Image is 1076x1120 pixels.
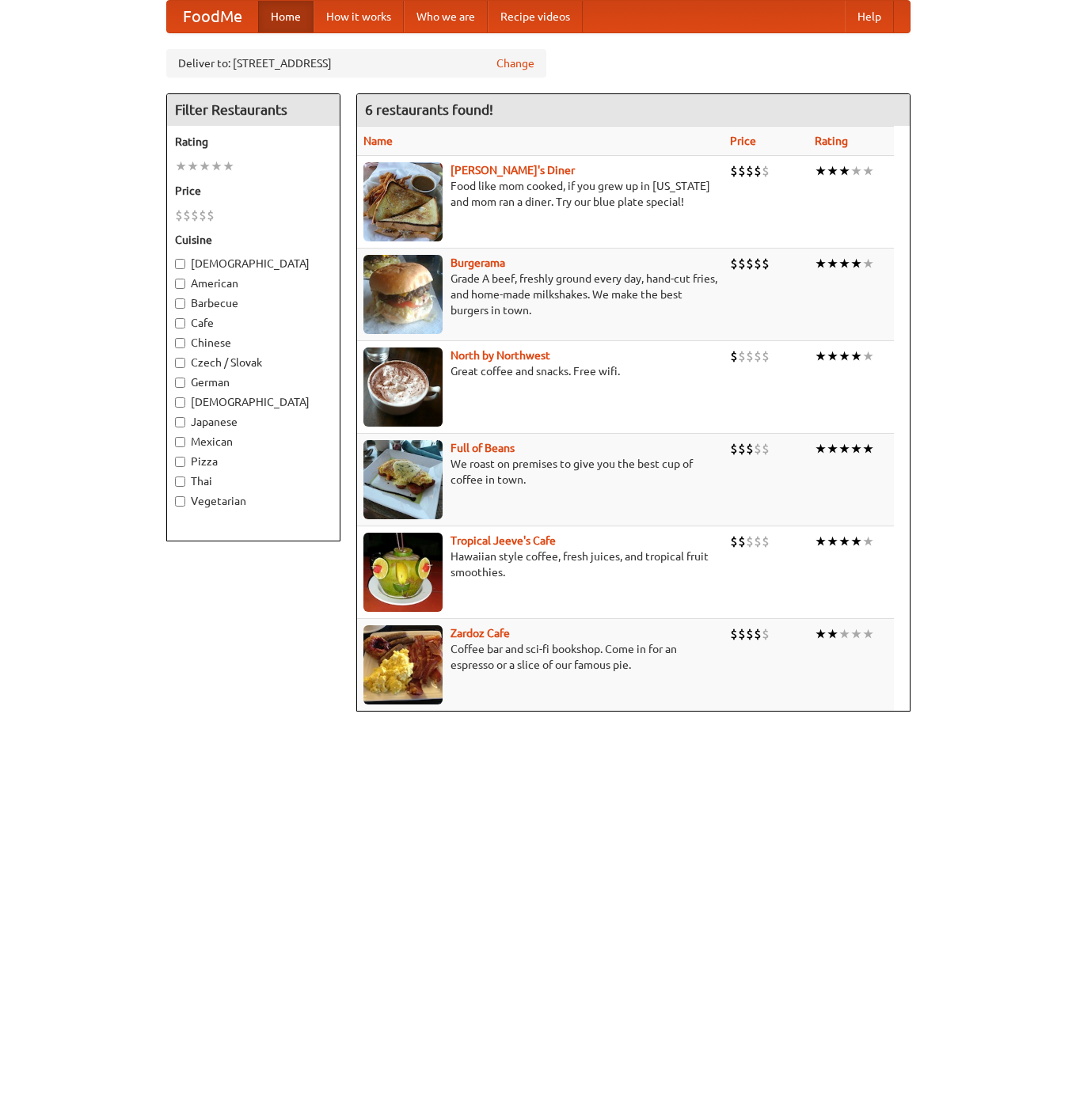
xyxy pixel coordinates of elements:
[175,207,183,224] li: $
[175,414,332,430] label: Japanese
[175,335,332,351] label: Chinese
[175,493,332,509] label: Vegetarian
[746,347,754,365] li: $
[363,533,443,612] img: jeeves.jpg
[730,533,738,550] li: $
[730,625,738,643] li: $
[166,49,546,78] div: Deliver to: [STREET_ADDRESS]
[746,625,754,643] li: $
[754,533,762,550] li: $
[762,347,770,365] li: $
[175,378,185,388] input: German
[175,437,185,447] input: Mexican
[730,162,738,180] li: $
[730,440,738,457] li: $
[451,164,575,177] a: [PERSON_NAME]'s Diner
[827,162,838,180] li: ★
[838,347,850,365] li: ★
[175,256,332,271] label: [DEMOGRAPHIC_DATA]
[762,625,770,643] li: $
[175,259,185,269] input: [DEMOGRAPHIC_DATA]
[404,1,488,32] a: Who we are
[175,457,185,467] input: Pizza
[365,102,493,117] ng-pluralize: 6 restaurants found!
[451,442,515,454] b: Full of Beans
[363,549,717,580] p: Hawaiian style coffee, fresh juices, and tropical fruit smoothies.
[175,183,332,199] h5: Price
[850,347,862,365] li: ★
[730,255,738,272] li: $
[175,158,187,175] li: ★
[175,358,185,368] input: Czech / Slovak
[762,162,770,180] li: $
[862,162,874,180] li: ★
[211,158,222,175] li: ★
[862,347,874,365] li: ★
[363,135,393,147] a: Name
[175,374,332,390] label: German
[827,347,838,365] li: ★
[738,255,746,272] li: $
[850,162,862,180] li: ★
[314,1,404,32] a: How it works
[862,625,874,643] li: ★
[827,440,838,457] li: ★
[175,232,332,248] h5: Cuisine
[167,1,258,32] a: FoodMe
[754,347,762,365] li: $
[175,476,185,487] input: Thai
[175,394,332,410] label: [DEMOGRAPHIC_DATA]
[451,256,505,269] a: Burgerama
[815,162,827,180] li: ★
[754,440,762,457] li: $
[175,417,185,427] input: Japanese
[187,158,199,175] li: ★
[754,162,762,180] li: $
[167,94,340,126] h4: Filter Restaurants
[175,295,332,311] label: Barbecue
[746,533,754,550] li: $
[850,533,862,550] li: ★
[488,1,583,32] a: Recipe videos
[175,338,185,348] input: Chinese
[746,162,754,180] li: $
[838,625,850,643] li: ★
[850,255,862,272] li: ★
[738,533,746,550] li: $
[738,440,746,457] li: $
[175,434,332,450] label: Mexican
[199,158,211,175] li: ★
[762,533,770,550] li: $
[862,440,874,457] li: ★
[845,1,894,32] a: Help
[738,625,746,643] li: $
[746,255,754,272] li: $
[738,347,746,365] li: $
[183,207,191,224] li: $
[207,207,215,224] li: $
[850,625,862,643] li: ★
[451,349,550,362] b: North by Northwest
[175,397,185,408] input: [DEMOGRAPHIC_DATA]
[815,440,827,457] li: ★
[451,534,556,547] b: Tropical Jeeve's Cafe
[815,533,827,550] li: ★
[258,1,314,32] a: Home
[838,440,850,457] li: ★
[175,134,332,150] h5: Rating
[175,315,332,331] label: Cafe
[738,162,746,180] li: $
[730,347,738,365] li: $
[827,533,838,550] li: ★
[838,255,850,272] li: ★
[363,178,717,210] p: Food like mom cooked, if you grew up in [US_STATE] and mom ran a diner. Try our blue plate special!
[199,207,207,224] li: $
[815,625,827,643] li: ★
[175,298,185,309] input: Barbecue
[363,255,443,334] img: burgerama.jpg
[175,496,185,507] input: Vegetarian
[815,347,827,365] li: ★
[363,271,717,318] p: Grade A beef, freshly ground every day, hand-cut fries, and home-made milkshakes. We make the bes...
[730,135,756,147] a: Price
